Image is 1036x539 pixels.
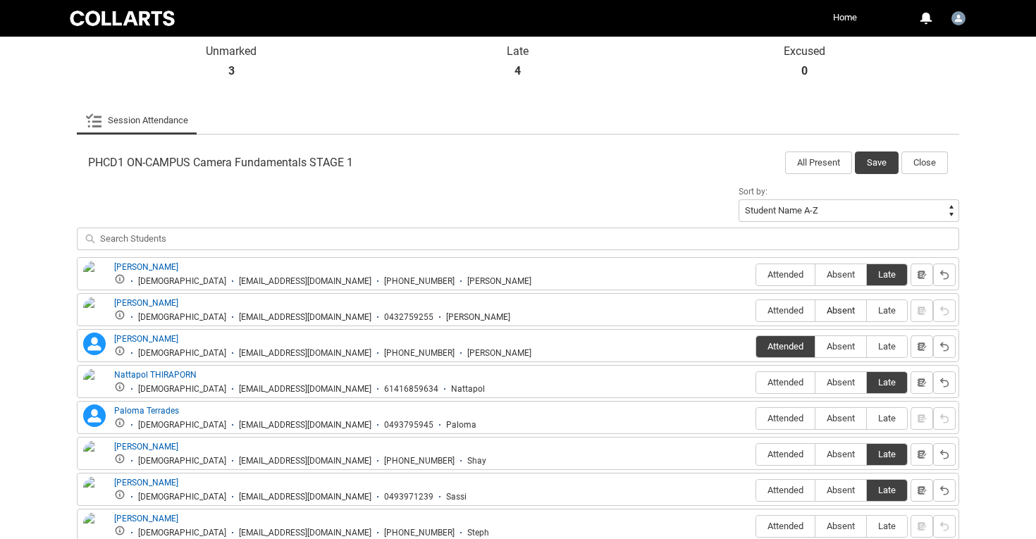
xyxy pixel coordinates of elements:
[138,348,226,359] div: [DEMOGRAPHIC_DATA]
[467,348,531,359] div: [PERSON_NAME]
[756,305,815,316] span: Attended
[756,521,815,531] span: Attended
[815,269,866,280] span: Absent
[815,413,866,423] span: Absent
[138,276,226,287] div: [DEMOGRAPHIC_DATA]
[815,305,866,316] span: Absent
[467,528,489,538] div: Steph
[933,479,956,502] button: Reset
[933,264,956,286] button: Reset
[867,449,907,459] span: Late
[901,151,948,174] button: Close
[239,384,371,395] div: [EMAIL_ADDRESS][DOMAIN_NAME]
[83,297,106,328] img: Ella Conroy
[446,312,510,323] div: [PERSON_NAME]
[239,528,371,538] div: [EMAIL_ADDRESS][DOMAIN_NAME]
[756,377,815,388] span: Attended
[446,420,476,430] div: Paloma
[83,476,106,507] img: Safira Phillips
[138,420,226,430] div: [DEMOGRAPHIC_DATA]
[138,312,226,323] div: [DEMOGRAPHIC_DATA]
[83,261,106,302] img: Edith Kenny-Smith
[384,348,455,359] div: [PHONE_NUMBER]
[815,449,866,459] span: Absent
[867,269,907,280] span: Late
[384,276,455,287] div: [PHONE_NUMBER]
[830,7,861,28] a: Home
[467,276,531,287] div: [PERSON_NAME]
[77,106,197,135] li: Session Attendance
[88,44,375,58] p: Unmarked
[83,404,106,427] lightning-icon: Paloma Terrades
[239,420,371,430] div: [EMAIL_ADDRESS][DOMAIN_NAME]
[756,341,815,352] span: Attended
[867,305,907,316] span: Late
[815,521,866,531] span: Absent
[239,492,371,502] div: [EMAIL_ADDRESS][DOMAIN_NAME]
[815,341,866,352] span: Absent
[138,528,226,538] div: [DEMOGRAPHIC_DATA]
[867,485,907,495] span: Late
[114,262,178,272] a: [PERSON_NAME]
[933,335,956,358] button: Reset
[114,442,178,452] a: [PERSON_NAME]
[77,228,959,250] input: Search Students
[855,151,899,174] button: Save
[138,492,226,502] div: [DEMOGRAPHIC_DATA]
[138,456,226,466] div: [DEMOGRAPHIC_DATA]
[661,44,948,58] p: Excused
[384,492,433,502] div: 0493971239
[83,440,106,471] img: Pareshey Jamal
[239,312,371,323] div: [EMAIL_ADDRESS][DOMAIN_NAME]
[83,333,106,355] lightning-icon: Ethan Baulch
[114,514,178,523] a: [PERSON_NAME]
[114,406,179,416] a: Paloma Terrades
[801,64,808,78] strong: 0
[114,298,178,308] a: [PERSON_NAME]
[756,269,815,280] span: Attended
[785,151,852,174] button: All Present
[384,312,433,323] div: 0432759255
[375,44,662,58] p: Late
[239,276,371,287] div: [EMAIL_ADDRESS][DOMAIN_NAME]
[114,370,197,380] a: Nattapol THIRAPORN
[239,456,371,466] div: [EMAIL_ADDRESS][DOMAIN_NAME]
[867,413,907,423] span: Late
[756,413,815,423] span: Attended
[756,449,815,459] span: Attended
[867,377,907,388] span: Late
[239,348,371,359] div: [EMAIL_ADDRESS][DOMAIN_NAME]
[451,384,485,395] div: Nattapol
[384,420,433,430] div: 0493795945
[815,485,866,495] span: Absent
[911,479,933,502] button: Notes
[951,11,966,25] img: Christina.Simons
[384,528,455,538] div: [PHONE_NUMBER]
[933,407,956,430] button: Reset
[933,371,956,394] button: Reset
[83,368,106,399] img: Nattapol THIRAPORN
[384,456,455,466] div: [PHONE_NUMBER]
[228,64,235,78] strong: 3
[138,384,226,395] div: [DEMOGRAPHIC_DATA]
[911,371,933,394] button: Notes
[114,478,178,488] a: [PERSON_NAME]
[911,264,933,286] button: Notes
[933,515,956,538] button: Reset
[467,456,486,466] div: Shay
[756,485,815,495] span: Attended
[514,64,521,78] strong: 4
[815,377,866,388] span: Absent
[933,299,956,322] button: Reset
[85,106,188,135] a: Session Attendance
[114,334,178,344] a: [PERSON_NAME]
[88,156,353,170] span: PHCD1 ON-CAMPUS Camera Fundamentals STAGE 1
[911,335,933,358] button: Notes
[948,6,969,28] button: User Profile Christina.Simons
[911,443,933,466] button: Notes
[446,492,467,502] div: Sassi
[384,384,438,395] div: 61416859634
[933,443,956,466] button: Reset
[739,187,767,197] span: Sort by:
[867,521,907,531] span: Late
